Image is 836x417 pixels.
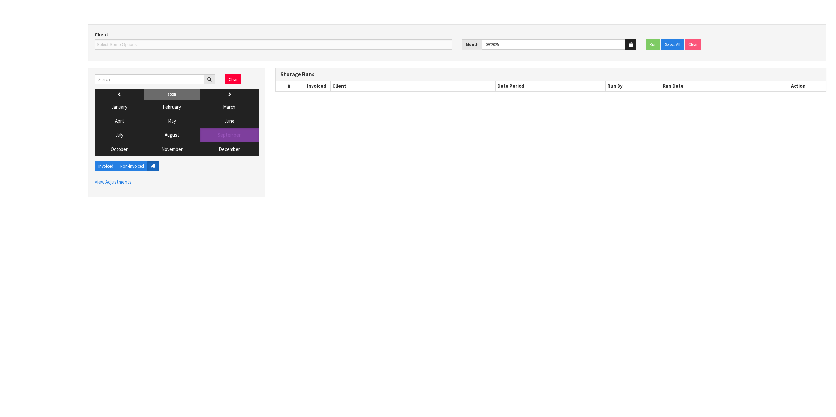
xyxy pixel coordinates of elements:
button: May [144,114,200,128]
th: Run By [606,81,661,91]
span: August [165,132,179,138]
button: September [200,128,259,142]
th: Date Period [496,81,606,91]
span: July [115,132,123,138]
button: December [200,142,259,156]
span: March [223,104,235,110]
span: October [111,146,128,152]
button: March [200,100,259,114]
button: October [95,142,144,156]
th: Invoiced [303,81,330,91]
span: April [115,118,124,124]
button: Run [646,39,660,50]
button: February [144,100,200,114]
a: View Adjustments [95,179,132,185]
button: April [95,114,144,128]
span: May [168,118,176,124]
span: September [218,132,241,138]
th: Client [330,81,496,91]
button: July [95,128,144,142]
button: November [144,142,200,156]
button: Select All [661,39,684,50]
th: Run Date [661,81,771,91]
strong: 2025 [167,92,176,97]
th: Action [771,81,826,91]
button: Clear [685,39,701,50]
th: # [276,81,303,91]
button: June [200,114,259,128]
span: January [111,104,127,110]
label: All [147,161,159,171]
span: December [219,146,240,152]
label: Non-invoiced [117,161,148,171]
span: June [224,118,234,124]
strong: Month [466,42,479,47]
button: January [95,100,144,114]
h3: Storage Runs [281,71,821,78]
span: November [161,146,183,152]
button: Clear [225,74,241,85]
input: Search [95,74,204,84]
button: August [144,128,200,142]
span: February [163,104,181,110]
label: Invoiced [95,161,117,171]
label: Client [95,31,108,38]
